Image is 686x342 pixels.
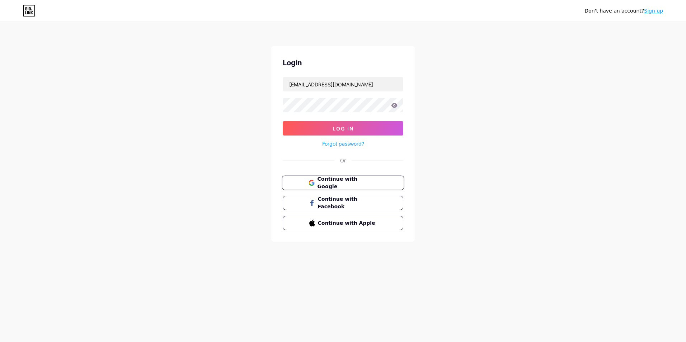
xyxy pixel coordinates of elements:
[283,216,403,230] button: Continue with Apple
[318,195,377,210] span: Continue with Facebook
[283,57,403,68] div: Login
[584,7,663,15] div: Don't have an account?
[318,219,377,227] span: Continue with Apple
[644,8,663,14] a: Sign up
[322,140,364,147] a: Forgot password?
[283,176,403,190] a: Continue with Google
[283,121,403,136] button: Log In
[282,176,404,190] button: Continue with Google
[317,175,377,191] span: Continue with Google
[333,125,354,132] span: Log In
[283,196,403,210] button: Continue with Facebook
[283,77,403,91] input: Username
[340,157,346,164] div: Or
